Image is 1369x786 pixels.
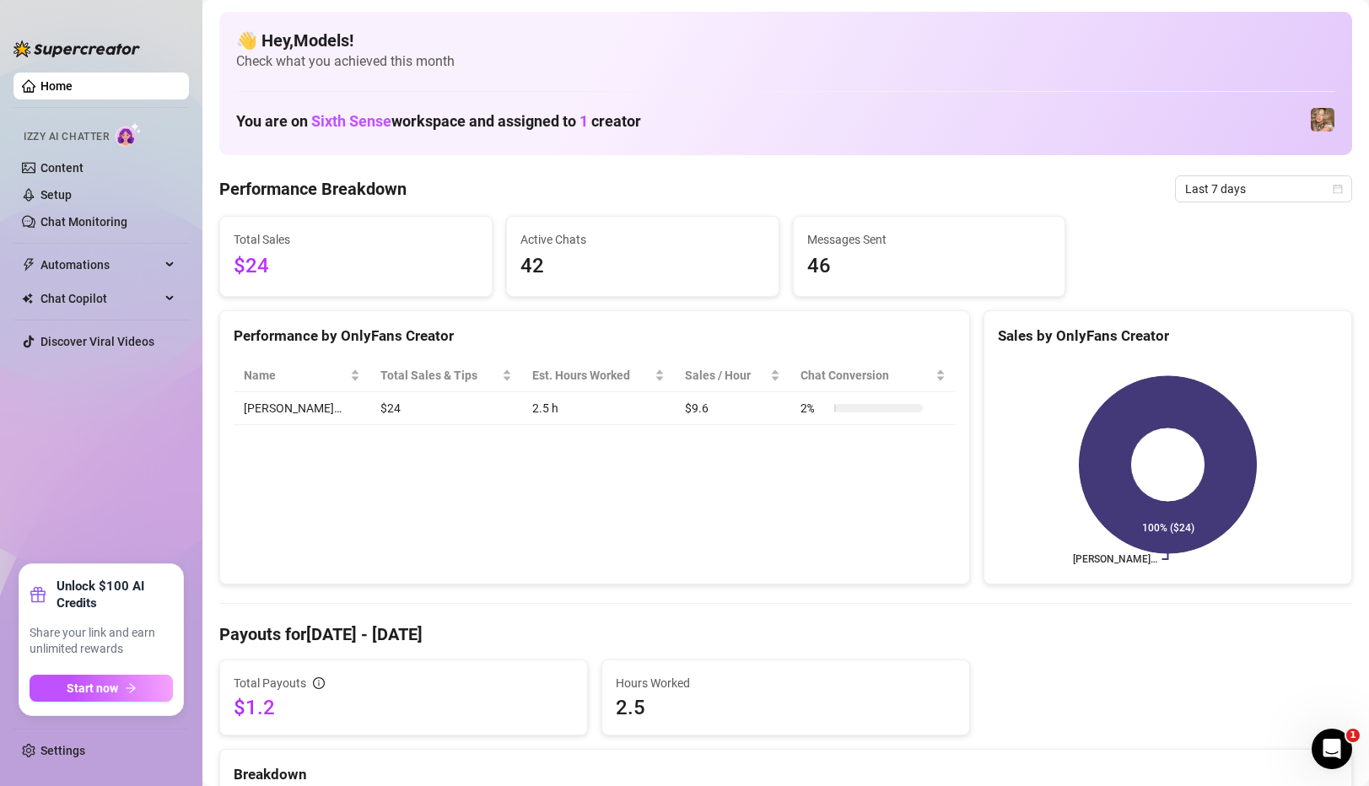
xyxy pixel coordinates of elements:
span: Active Chats [520,230,765,249]
td: [PERSON_NAME]… [234,392,370,425]
a: Content [40,161,84,175]
a: Setup [40,188,72,202]
span: thunderbolt [22,258,35,272]
span: 2 % [800,399,827,417]
img: AI Chatter [116,122,142,147]
span: Izzy AI Chatter [24,129,109,145]
a: Chat Monitoring [40,215,127,229]
img: Chat Copilot [22,293,33,304]
h1: You are on workspace and assigned to creator [236,112,641,131]
span: $24 [234,250,478,283]
span: 1 [579,112,588,130]
div: Sales by OnlyFans Creator [998,325,1338,347]
strong: Unlock $100 AI Credits [57,578,173,611]
span: calendar [1333,184,1343,194]
span: Hours Worked [616,674,956,692]
a: Settings [40,744,85,757]
div: Breakdown [234,763,1338,786]
span: Automations [40,251,160,278]
a: Home [40,79,73,93]
span: Share your link and earn unlimited rewards [30,625,173,658]
th: Chat Conversion [790,359,956,392]
span: Name [244,366,347,385]
img: logo-BBDzfeDw.svg [13,40,140,57]
span: $1.2 [234,694,574,721]
div: Performance by OnlyFans Creator [234,325,956,347]
span: Total Sales [234,230,478,249]
button: Start nowarrow-right [30,675,173,702]
h4: Payouts for [DATE] - [DATE] [219,622,1352,646]
span: Sixth Sense [311,112,391,130]
th: Name [234,359,370,392]
span: Check what you achieved this month [236,52,1335,71]
span: Start now [67,681,118,695]
th: Total Sales & Tips [370,359,522,392]
span: 46 [807,250,1052,283]
div: Est. Hours Worked [532,366,651,385]
span: 1 [1346,729,1360,742]
span: 2.5 [616,694,956,721]
span: info-circle [313,677,325,689]
td: 2.5 h [522,392,675,425]
span: Total Payouts [234,674,306,692]
span: Chat Copilot [40,285,160,312]
th: Sales / Hour [675,359,790,392]
td: $24 [370,392,522,425]
span: Last 7 days [1185,176,1342,202]
span: Messages Sent [807,230,1052,249]
span: Sales / Hour [685,366,767,385]
img: Dawn [1311,108,1334,132]
iframe: Intercom live chat [1312,729,1352,769]
span: 42 [520,250,765,283]
td: $9.6 [675,392,790,425]
span: arrow-right [125,682,137,694]
text: [PERSON_NAME]… [1073,553,1157,565]
h4: Performance Breakdown [219,177,407,201]
h4: 👋 Hey, Models ! [236,29,1335,52]
a: Discover Viral Videos [40,335,154,348]
span: Total Sales & Tips [380,366,499,385]
span: gift [30,586,46,603]
span: Chat Conversion [800,366,932,385]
